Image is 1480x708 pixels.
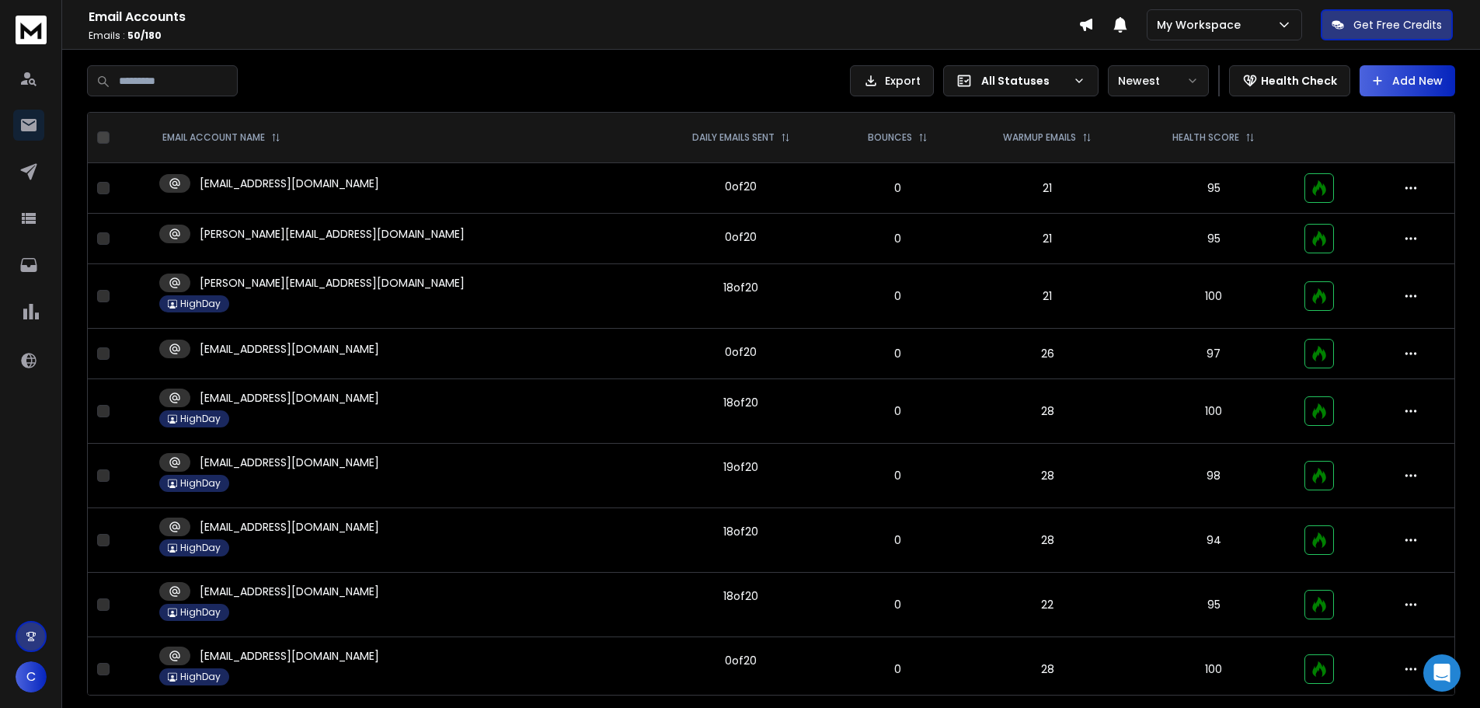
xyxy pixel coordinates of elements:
[962,637,1133,702] td: 28
[868,131,912,144] p: BOUNCES
[725,179,757,194] div: 0 of 20
[962,163,1133,214] td: 21
[962,573,1133,637] td: 22
[962,508,1133,573] td: 28
[843,231,952,246] p: 0
[962,264,1133,329] td: 21
[962,214,1133,264] td: 21
[1133,264,1294,329] td: 100
[1261,73,1337,89] p: Health Check
[725,229,757,245] div: 0 of 20
[850,65,934,96] button: Export
[200,519,379,535] p: [EMAIL_ADDRESS][DOMAIN_NAME]
[180,477,221,490] p: HighDay
[725,344,757,360] div: 0 of 20
[723,280,758,295] div: 18 of 20
[1172,131,1239,144] p: HEALTH SCORE
[89,8,1078,26] h1: Email Accounts
[127,29,162,42] span: 50 / 180
[723,395,758,410] div: 18 of 20
[1133,573,1294,637] td: 95
[180,606,221,619] p: HighDay
[725,653,757,668] div: 0 of 20
[1353,17,1442,33] p: Get Free Credits
[843,288,952,304] p: 0
[843,468,952,483] p: 0
[981,73,1067,89] p: All Statuses
[1133,444,1294,508] td: 98
[16,16,47,44] img: logo
[723,524,758,539] div: 18 of 20
[962,444,1133,508] td: 28
[1423,654,1461,692] div: Open Intercom Messenger
[16,661,47,692] button: C
[180,671,221,683] p: HighDay
[1108,65,1209,96] button: Newest
[200,341,379,357] p: [EMAIL_ADDRESS][DOMAIN_NAME]
[1229,65,1350,96] button: Health Check
[962,329,1133,379] td: 26
[1133,329,1294,379] td: 97
[843,597,952,612] p: 0
[843,180,952,196] p: 0
[200,226,465,242] p: [PERSON_NAME][EMAIL_ADDRESS][DOMAIN_NAME]
[843,661,952,677] p: 0
[200,584,379,599] p: [EMAIL_ADDRESS][DOMAIN_NAME]
[180,542,221,554] p: HighDay
[843,532,952,548] p: 0
[723,459,758,475] div: 19 of 20
[1360,65,1455,96] button: Add New
[200,176,379,191] p: [EMAIL_ADDRESS][DOMAIN_NAME]
[1157,17,1247,33] p: My Workspace
[843,403,952,419] p: 0
[962,379,1133,444] td: 28
[1003,131,1076,144] p: WARMUP EMAILS
[200,455,379,470] p: [EMAIL_ADDRESS][DOMAIN_NAME]
[1321,9,1453,40] button: Get Free Credits
[180,413,221,425] p: HighDay
[1133,637,1294,702] td: 100
[200,275,465,291] p: [PERSON_NAME][EMAIL_ADDRESS][DOMAIN_NAME]
[1133,379,1294,444] td: 100
[162,131,280,144] div: EMAIL ACCOUNT NAME
[89,30,1078,42] p: Emails :
[692,131,775,144] p: DAILY EMAILS SENT
[843,346,952,361] p: 0
[723,588,758,604] div: 18 of 20
[200,648,379,664] p: [EMAIL_ADDRESS][DOMAIN_NAME]
[180,298,221,310] p: HighDay
[200,390,379,406] p: [EMAIL_ADDRESS][DOMAIN_NAME]
[1133,508,1294,573] td: 94
[1133,163,1294,214] td: 95
[1133,214,1294,264] td: 95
